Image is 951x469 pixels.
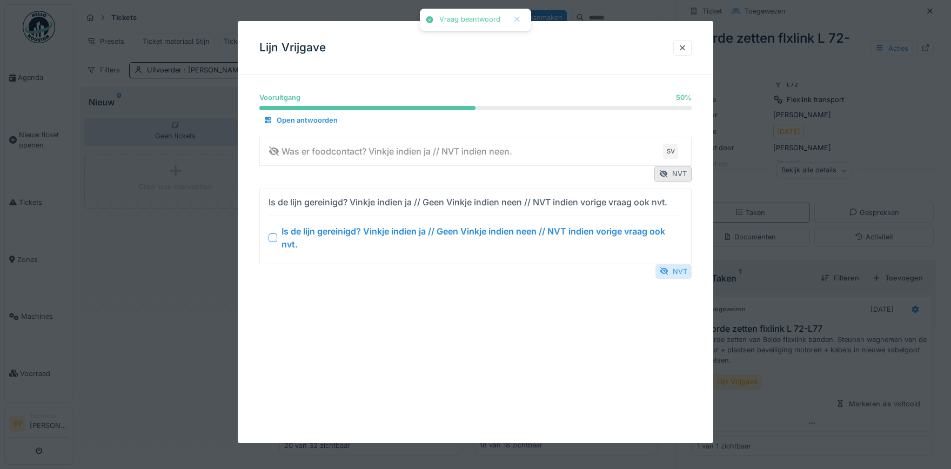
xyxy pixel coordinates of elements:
div: NVT [654,166,692,182]
div: SV [663,144,678,159]
div: Is de lijn gereinigd? Vinkje indien ja // Geen Vinkje indien neen // NVT indien vorige vraag ook ... [282,225,678,251]
div: NVT [655,264,692,279]
div: 50 % [676,92,692,103]
div: Vooruitgang [259,92,300,103]
div: Open antwoorden [259,113,342,128]
summary: Was er foodcontact? Vinkje indien ja // NVT indien neen.SV [264,142,687,162]
div: Was er foodcontact? Vinkje indien ja // NVT indien neen. [269,145,512,158]
summary: Is de lijn gereinigd? Vinkje indien ja // Geen Vinkje indien neen // NVT indien vorige vraag ook ... [264,193,687,259]
h3: Lijn Vrijgave [259,41,326,55]
progress: 50 % [259,106,692,110]
div: Vraag beantwoord [439,15,500,24]
div: Is de lijn gereinigd? Vinkje indien ja // Geen Vinkje indien neen // NVT indien vorige vraag ook ... [269,196,667,209]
